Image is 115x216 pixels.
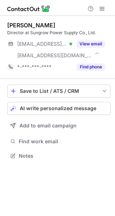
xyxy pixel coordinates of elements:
div: [PERSON_NAME] [7,22,55,29]
img: ContactOut v5.3.10 [7,4,50,13]
button: Reveal Button [77,63,105,71]
button: save-profile-one-click [7,85,111,98]
button: Reveal Button [77,40,105,48]
button: AI write personalized message [7,102,111,115]
span: [EMAIL_ADDRESS][DOMAIN_NAME] [17,52,92,59]
button: Find work email [7,136,111,147]
span: AI write personalized message [20,105,96,111]
span: [EMAIL_ADDRESS][DOMAIN_NAME] [17,41,67,47]
span: Notes [19,153,108,159]
div: Director at Sungrow Power Supply Co., Ltd. [7,30,111,36]
span: Find work email [19,138,108,145]
span: Add to email campaign [19,123,77,129]
div: Save to List / ATS / CRM [20,88,98,94]
button: Notes [7,151,111,161]
button: Add to email campaign [7,119,111,132]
